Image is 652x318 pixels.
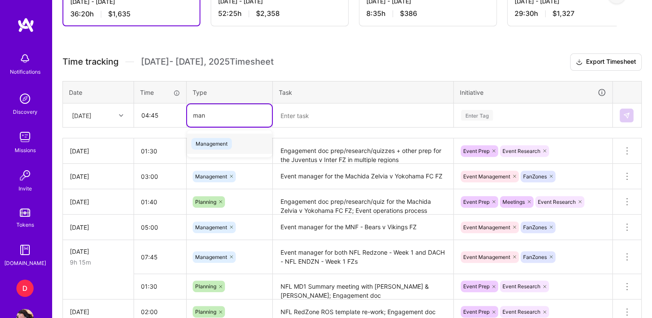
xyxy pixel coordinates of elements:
[16,50,34,67] img: bell
[134,216,186,239] input: HH:MM
[538,199,576,205] span: Event Research
[463,283,490,290] span: Event Prep
[274,275,452,299] textarea: NFL MD1 Summary meeting with [PERSON_NAME] & [PERSON_NAME]; Engagement doc prep/research/quizzes ...
[502,148,540,154] span: Event Research
[140,88,180,97] div: Time
[502,199,525,205] span: Meetings
[70,172,127,181] div: [DATE]
[576,58,583,67] i: icon Download
[13,107,37,116] div: Discovery
[515,9,638,18] div: 29:30 h
[70,223,127,232] div: [DATE]
[274,190,452,214] textarea: Engagement doc prep/research/quiz for the Machida Zelvia v Yokohama FC FZ; Event operations proce...
[570,53,642,71] button: Export Timesheet
[16,241,34,259] img: guide book
[463,254,510,260] span: Event Management
[70,9,193,19] div: 36:20 h
[366,9,490,18] div: 8:35 h
[19,184,32,193] div: Invite
[70,258,127,267] div: 9h 15m
[119,113,123,118] i: icon Chevron
[195,254,227,260] span: Management
[523,224,547,231] span: FanZones
[274,139,452,163] textarea: Engagement doc prep/research/quizzes + other prep for the Juventus v Inter FZ in multiple regions...
[523,254,547,260] span: FanZones
[108,9,131,19] span: $1,635
[16,280,34,297] div: D
[4,259,46,268] div: [DOMAIN_NAME]
[72,111,91,120] div: [DATE]
[623,112,630,119] img: Submit
[134,246,186,268] input: HH:MM
[195,309,216,315] span: Planning
[134,165,186,188] input: HH:MM
[463,173,510,180] span: Event Management
[62,56,119,67] span: Time tracking
[274,241,452,273] textarea: Event manager for both NFL Redzone - Week 1 and DACH - NFL ENDZN - Week 1 FZs
[187,81,273,103] th: Type
[70,307,127,316] div: [DATE]
[63,81,134,103] th: Date
[195,173,227,180] span: Management
[70,147,127,156] div: [DATE]
[273,81,454,103] th: Task
[10,67,41,76] div: Notifications
[195,224,227,231] span: Management
[141,56,274,67] span: [DATE] - [DATE] , 2025 Timesheet
[134,140,186,162] input: HH:MM
[15,146,36,155] div: Missions
[274,165,452,188] textarea: Event manager for the Machida Zelvia v Yokohama FC FZ
[134,190,186,213] input: HH:MM
[17,17,34,33] img: logo
[16,167,34,184] img: Invite
[70,247,127,256] div: [DATE]
[463,224,510,231] span: Event Management
[195,283,216,290] span: Planning
[400,9,417,18] span: $386
[195,199,216,205] span: Planning
[502,283,540,290] span: Event Research
[16,220,34,229] div: Tokens
[218,9,341,18] div: 52:25 h
[14,280,36,297] a: D
[256,9,280,18] span: $2,358
[463,199,490,205] span: Event Prep
[191,138,232,150] span: Management
[134,104,186,127] input: HH:MM
[134,275,186,298] input: HH:MM
[274,215,452,239] textarea: Event manager for the MNF - Bears v Vikings FZ
[502,309,540,315] span: Event Research
[70,197,127,206] div: [DATE]
[16,90,34,107] img: discovery
[461,109,493,122] div: Enter Tag
[16,128,34,146] img: teamwork
[460,87,606,97] div: Initiative
[523,173,547,180] span: FanZones
[463,148,490,154] span: Event Prep
[552,9,574,18] span: $1,327
[20,209,30,217] img: tokens
[463,309,490,315] span: Event Prep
